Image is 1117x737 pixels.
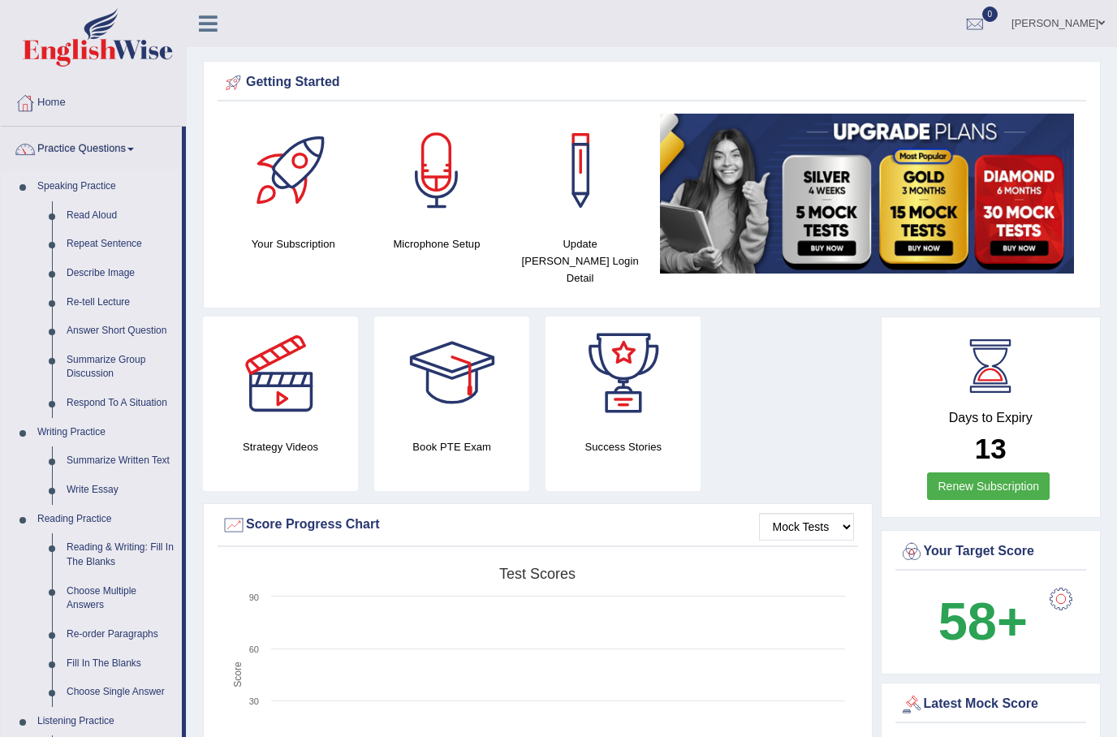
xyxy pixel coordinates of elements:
h4: Success Stories [546,438,701,455]
a: Practice Questions [1,127,182,167]
text: 30 [249,696,259,706]
a: Fill In The Blanks [59,649,182,679]
tspan: Score [232,662,244,687]
h4: Strategy Videos [203,438,358,455]
text: 60 [249,644,259,654]
a: Reading & Writing: Fill In The Blanks [59,533,182,576]
a: Re-order Paragraphs [59,620,182,649]
a: Home [1,80,186,121]
h4: Days to Expiry [899,411,1083,425]
a: Describe Image [59,259,182,288]
a: Renew Subscription [927,472,1050,500]
a: Re-tell Lecture [59,288,182,317]
div: Your Target Score [899,540,1083,564]
text: 90 [249,593,259,602]
span: 0 [982,6,998,22]
a: Write Essay [59,476,182,505]
div: Score Progress Chart [222,513,854,537]
a: Summarize Group Discussion [59,346,182,389]
a: Reading Practice [30,505,182,534]
div: Getting Started [222,71,1082,95]
a: Writing Practice [30,418,182,447]
a: Respond To A Situation [59,389,182,418]
h4: Your Subscription [230,235,357,252]
b: 13 [975,433,1007,464]
div: Latest Mock Score [899,692,1083,717]
a: Read Aloud [59,201,182,231]
a: Listening Practice [30,707,182,736]
a: Choose Multiple Answers [59,577,182,620]
b: 58+ [938,592,1028,651]
h4: Update [PERSON_NAME] Login Detail [516,235,644,287]
a: Repeat Sentence [59,230,182,259]
a: Choose Single Answer [59,678,182,707]
a: Summarize Written Text [59,446,182,476]
h4: Book PTE Exam [374,438,529,455]
a: Answer Short Question [59,317,182,346]
img: small5.jpg [660,114,1074,274]
h4: Microphone Setup [373,235,501,252]
a: Speaking Practice [30,172,182,201]
tspan: Test scores [499,566,576,582]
